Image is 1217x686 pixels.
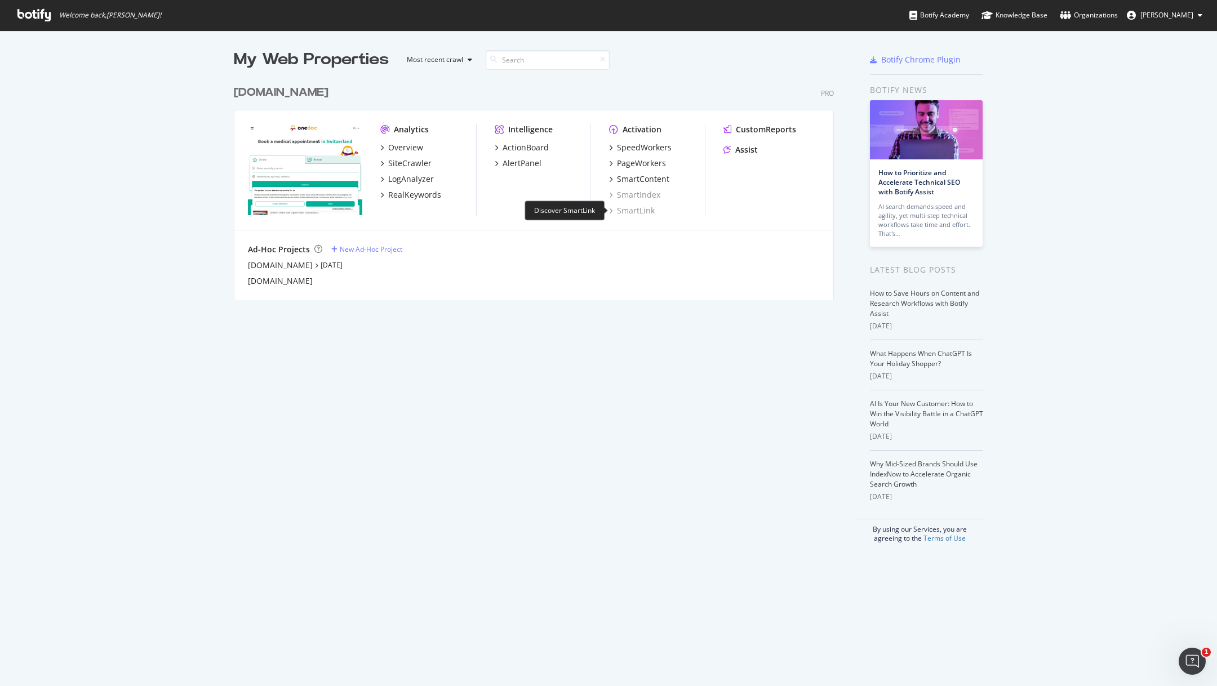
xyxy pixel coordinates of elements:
a: AI Is Your New Customer: How to Win the Visibility Battle in a ChatGPT World [870,399,983,429]
a: PageWorkers [609,158,666,169]
a: Overview [380,142,423,153]
div: Most recent crawl [407,56,463,63]
div: Pro [821,88,834,98]
div: Overview [388,142,423,153]
a: How to Save Hours on Content and Research Workflows with Botify Assist [870,288,979,318]
div: Activation [623,124,661,135]
div: Botify news [870,84,983,96]
a: New Ad-Hoc Project [331,244,402,254]
a: SmartIndex [609,189,660,201]
button: [PERSON_NAME] [1118,6,1211,24]
div: ActionBoard [503,142,549,153]
div: Latest Blog Posts [870,264,983,276]
a: SmartContent [609,173,669,185]
a: [DOMAIN_NAME] [234,84,333,101]
div: [DOMAIN_NAME] [234,84,328,101]
iframe: Intercom live chat [1179,648,1206,675]
div: SpeedWorkers [617,142,672,153]
div: AI search demands speed and agility, yet multi-step technical workflows take time and effort. Tha... [878,202,974,238]
div: Analytics [394,124,429,135]
a: [DOMAIN_NAME] [248,275,313,287]
div: Organizations [1060,10,1118,21]
img: How to Prioritize and Accelerate Technical SEO with Botify Assist [870,100,983,159]
span: Welcome back, [PERSON_NAME] ! [59,11,161,20]
div: CustomReports [736,124,796,135]
a: CustomReports [723,124,796,135]
div: Assist [735,144,758,155]
a: SmartLink [609,205,655,216]
div: SmartContent [617,173,669,185]
a: Assist [723,144,758,155]
div: AlertPanel [503,158,541,169]
div: [DATE] [870,492,983,502]
a: RealKeywords [380,189,441,201]
a: [DOMAIN_NAME] [248,260,313,271]
div: Intelligence [508,124,553,135]
a: SiteCrawler [380,158,432,169]
div: grid [234,71,843,300]
span: Alexie Barthélemy [1140,10,1193,20]
a: Botify Chrome Plugin [870,54,961,65]
a: [DATE] [321,260,343,270]
div: [DATE] [870,371,983,381]
div: Botify Chrome Plugin [881,54,961,65]
a: AlertPanel [495,158,541,169]
div: Ad-Hoc Projects [248,244,310,255]
div: LogAnalyzer [388,173,434,185]
div: By using our Services, you are agreeing to the [856,519,983,543]
a: Terms of Use [923,533,966,543]
a: LogAnalyzer [380,173,434,185]
button: Most recent crawl [398,51,477,69]
div: Knowledge Base [981,10,1047,21]
a: What Happens When ChatGPT Is Your Holiday Shopper? [870,349,972,368]
div: Discover SmartLink [525,201,605,220]
div: My Web Properties [234,48,389,71]
div: SiteCrawler [388,158,432,169]
div: [DATE] [870,321,983,331]
span: 1 [1202,648,1211,657]
div: PageWorkers [617,158,666,169]
img: onedoc.ch [248,124,362,215]
div: New Ad-Hoc Project [340,244,402,254]
a: ActionBoard [495,142,549,153]
div: Botify Academy [909,10,969,21]
a: How to Prioritize and Accelerate Technical SEO with Botify Assist [878,168,960,197]
a: SpeedWorkers [609,142,672,153]
div: RealKeywords [388,189,441,201]
input: Search [486,50,610,70]
a: Why Mid-Sized Brands Should Use IndexNow to Accelerate Organic Search Growth [870,459,978,489]
div: [DATE] [870,431,983,442]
